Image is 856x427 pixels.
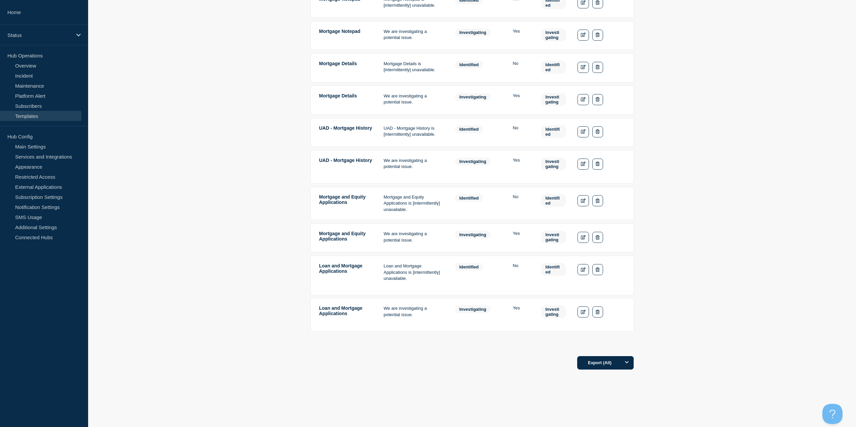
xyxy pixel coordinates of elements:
td: Details: We are investigating a potential issue.<br/> [383,28,444,43]
p: We are investigating a potential issue. [384,305,444,318]
td: Title: Loan and Mortgage Applications [319,305,373,324]
td: Labels: Investigating [541,93,566,108]
span: Investigating [541,29,566,41]
button: Export (All) [577,356,634,370]
span: Identified [541,194,566,207]
td: Title: UAD - Mortgage History [319,125,373,140]
span: Investigating [541,93,566,106]
td: Title: Mortgage Details [319,60,373,75]
p: Mortgage Details is [intermittently] unavailable. [384,61,444,73]
a: Edit [578,126,589,137]
td: Actions: Edit Delete [577,125,626,140]
td: Labels: Identified [541,263,566,288]
td: Silent: No [513,194,530,213]
td: Labels: Identified [541,194,566,213]
a: Edit [578,159,589,170]
p: We are investigating a potential issue. [384,158,444,170]
td: Status: investigating [455,230,502,245]
p: Mortgage and Equity Applications is [intermittently] unavailable. [384,194,444,213]
td: Silent: Yes [513,230,530,245]
td: Details: Loan and Mortgage Applications is [intermittently] unavailable.<br/><br/><br/> [383,263,444,288]
p: Loan and Mortgage Applications is [intermittently] unavailable. [384,263,444,282]
button: Delete [592,306,603,317]
span: investigating [455,29,491,36]
td: Status: investigating [455,93,502,108]
td: Labels: Identified [541,60,566,75]
td: Title: Mortgage Details [319,93,373,108]
td: Status: investigating [455,157,502,176]
span: investigating [455,158,491,165]
button: Delete [592,94,603,105]
span: investigating [455,231,491,239]
td: Details: UAD - Mortgage History is [intermittently] unavailable.<br/><br/> [383,125,444,140]
td: Labels: Investigating [541,230,566,245]
a: Edit [578,232,589,243]
td: Status: identified [455,125,502,140]
td: Details: We are investigating a potential issue.<br/><br/><br/> [383,305,444,324]
span: Investigating [541,305,566,318]
td: Title: Mortgage Notepad [319,28,373,43]
td: Actions: Edit Delete [577,60,626,75]
span: identified [455,61,483,69]
td: Actions: Edit Delete [577,263,626,288]
span: Identified [541,125,566,138]
button: Delete [592,159,603,170]
td: Status: identified [455,60,502,75]
a: Edit [578,94,589,105]
button: Options [620,356,634,370]
button: Delete [592,126,603,137]
td: Title: Mortgage and Equity Applications [319,194,373,213]
span: Identified [541,61,566,74]
td: Silent: No [513,60,530,75]
td: Status: investigating [455,28,502,43]
td: Labels: Identified [541,125,566,140]
td: Title: Mortgage and Equity Applications [319,230,373,245]
td: Actions: Edit Delete [577,157,626,176]
td: Title: Loan and Mortgage Applications [319,263,373,288]
td: Actions: Edit Delete [577,194,626,213]
a: Edit [578,306,589,317]
td: Details: We are investigating a potential issue.<br/><br/><br/> [383,157,444,176]
button: Delete [592,232,603,243]
td: Actions: Edit Delete [577,93,626,108]
a: Edit [578,62,589,73]
button: Delete [592,30,603,41]
td: Status: identified [455,194,502,213]
span: investigating [455,305,491,313]
button: Delete [592,62,603,73]
td: Title: UAD - Mortgage History [319,157,373,176]
td: Silent: No [513,125,530,140]
td: Silent: Yes [513,157,530,176]
p: Status [7,32,72,38]
td: Labels: Investigating [541,28,566,43]
p: We are investigating a potential issue. [384,29,444,41]
button: Delete [592,195,603,206]
td: Silent: Yes [513,93,530,108]
iframe: Help Scout Beacon - Open [822,404,843,424]
a: Edit [578,195,589,206]
td: Details: Mortgage and Equity Applications is [intermittently] unavailable.<br/> [383,194,444,213]
td: Silent: Yes [513,28,530,43]
td: Actions: Edit Delete [577,305,626,324]
td: Silent: No [513,263,530,288]
td: Silent: Yes [513,305,530,324]
td: Status: investigating [455,305,502,324]
span: identified [455,125,483,133]
span: Investigating [541,158,566,170]
span: investigating [455,93,491,101]
td: Status: identified [455,263,502,288]
span: Investigating [541,231,566,244]
a: Edit [578,264,589,275]
p: We are investigating a potential issue. [384,93,444,105]
button: Delete [592,264,603,275]
td: Labels: Investigating [541,305,566,324]
td: Actions: Edit Delete [577,230,626,245]
td: Details: We are investigating a potential issue.<br/> [383,93,444,108]
p: UAD - Mortgage History is [intermittently] unavailable. [384,125,444,138]
td: Details: Mortgage Details is [intermittently] unavailable.<br/> [383,60,444,75]
td: Actions: Edit Delete [577,28,626,43]
span: identified [455,263,483,271]
td: Details: We are investigating a potential issue.<br/> [383,230,444,245]
span: Identified [541,263,566,276]
td: Labels: Investigating [541,157,566,176]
